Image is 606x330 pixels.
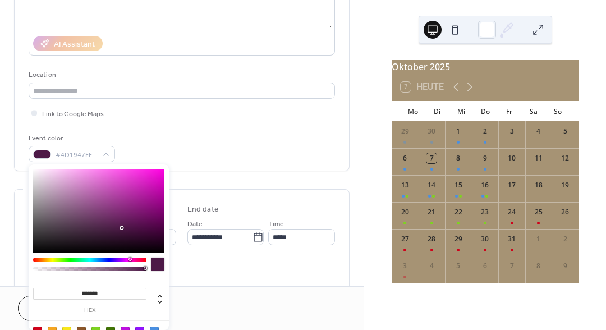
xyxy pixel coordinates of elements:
[426,180,437,190] div: 14
[507,153,517,163] div: 10
[401,101,425,121] div: Mo
[33,308,146,314] label: hex
[507,234,517,244] div: 31
[534,261,544,271] div: 8
[268,218,284,230] span: Time
[29,69,333,81] div: Location
[400,234,410,244] div: 27
[400,207,410,217] div: 20
[534,180,544,190] div: 18
[400,126,410,136] div: 29
[56,149,97,161] span: #4D1947FF
[453,261,463,271] div: 5
[449,101,473,121] div: Mi
[507,180,517,190] div: 17
[453,126,463,136] div: 1
[480,126,490,136] div: 2
[426,261,437,271] div: 4
[560,180,570,190] div: 19
[534,126,544,136] div: 4
[400,180,410,190] div: 13
[507,261,517,271] div: 7
[42,108,104,120] span: Link to Google Maps
[534,207,544,217] div: 25
[480,180,490,190] div: 16
[560,126,570,136] div: 5
[480,234,490,244] div: 30
[545,101,570,121] div: So
[560,153,570,163] div: 12
[480,153,490,163] div: 9
[426,234,437,244] div: 28
[560,261,570,271] div: 9
[426,207,437,217] div: 21
[29,132,113,144] div: Event color
[400,153,410,163] div: 6
[507,207,517,217] div: 24
[534,234,544,244] div: 1
[400,261,410,271] div: 3
[453,153,463,163] div: 8
[18,296,87,321] button: Cancel
[187,218,203,230] span: Date
[480,261,490,271] div: 6
[560,207,570,217] div: 26
[473,101,497,121] div: Do
[426,153,437,163] div: 7
[534,153,544,163] div: 11
[497,101,521,121] div: Fr
[560,234,570,244] div: 2
[453,234,463,244] div: 29
[453,207,463,217] div: 22
[453,180,463,190] div: 15
[480,207,490,217] div: 23
[426,126,437,136] div: 30
[507,126,517,136] div: 3
[392,60,579,74] div: Oktober 2025
[187,204,219,216] div: End date
[425,101,449,121] div: Di
[521,101,545,121] div: Sa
